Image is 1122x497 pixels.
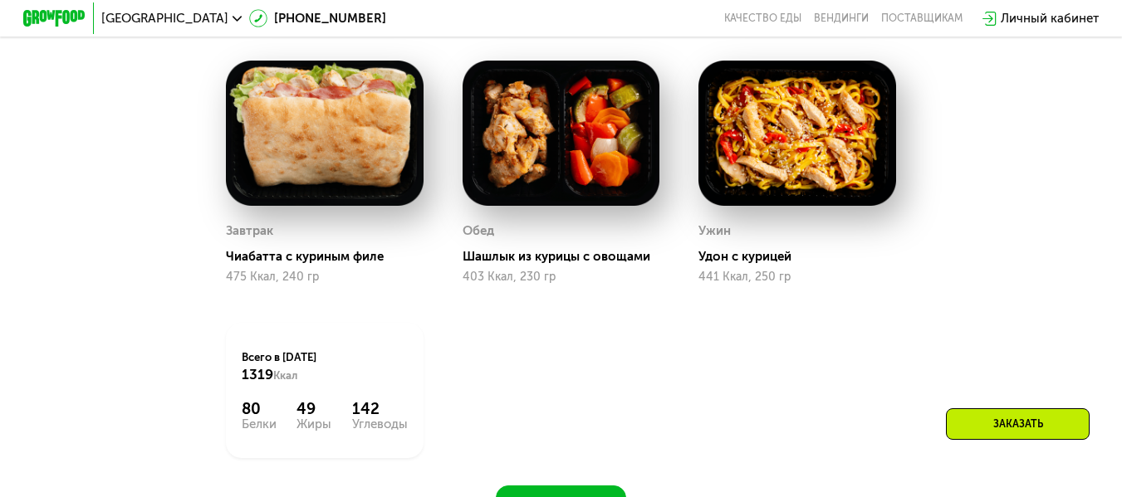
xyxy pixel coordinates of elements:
[226,270,424,284] div: 475 Ккал, 240 гр
[242,366,273,382] span: 1319
[296,418,331,431] div: Жиры
[698,270,896,284] div: 441 Ккал, 250 гр
[814,12,869,25] a: Вендинги
[1001,9,1099,28] div: Личный кабинет
[698,219,731,242] div: Ужин
[463,249,673,265] div: Шашлык из курицы с овощами
[881,12,963,25] div: поставщикам
[352,400,408,419] div: 142
[101,12,228,25] span: [GEOGRAPHIC_DATA]
[296,400,331,419] div: 49
[724,12,801,25] a: Качество еды
[463,219,494,242] div: Обед
[273,369,297,382] span: Ккал
[226,219,273,242] div: Завтрак
[226,249,436,265] div: Чиабатта с куриным филе
[249,9,386,28] a: [PHONE_NUMBER]
[352,418,408,431] div: Углеводы
[242,400,277,419] div: 80
[463,270,660,284] div: 403 Ккал, 230 гр
[946,408,1090,440] div: Заказать
[242,350,408,385] div: Всего в [DATE]
[698,249,909,265] div: Удон с курицей
[242,418,277,431] div: Белки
